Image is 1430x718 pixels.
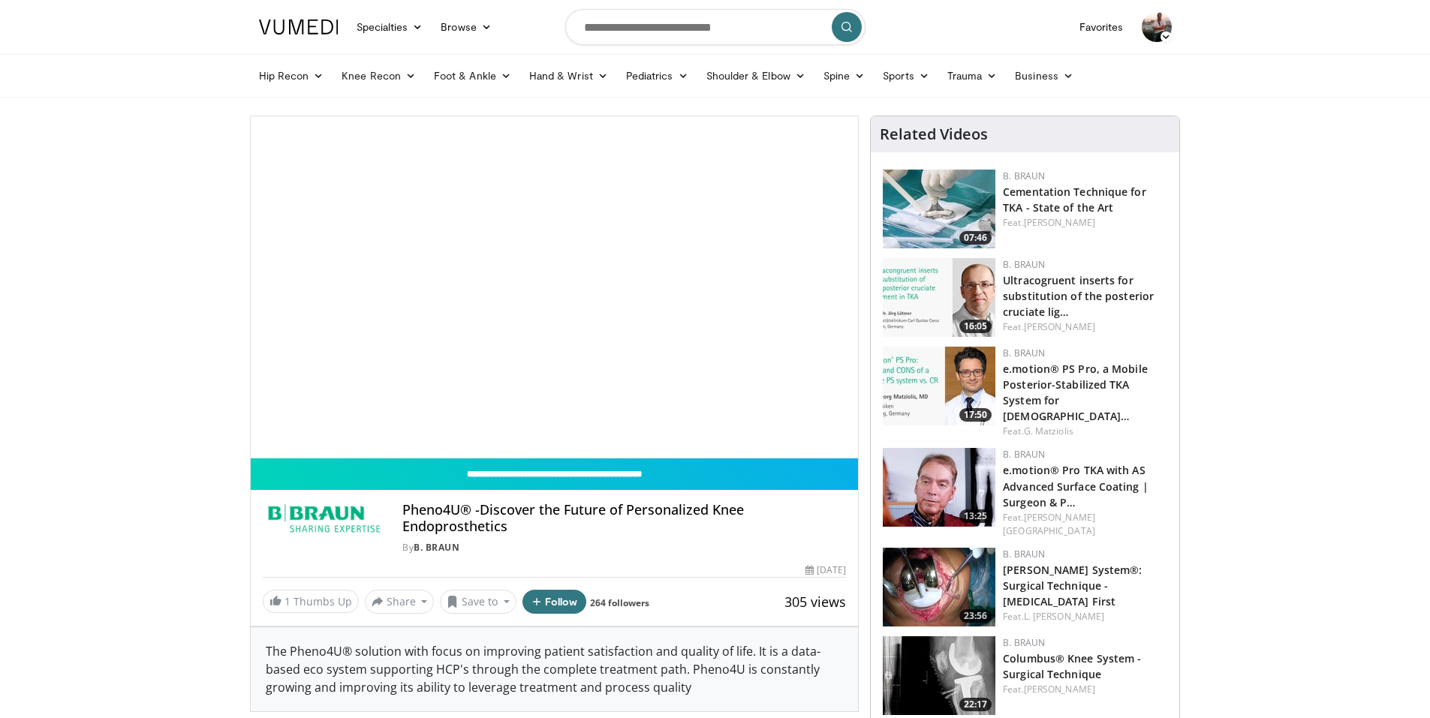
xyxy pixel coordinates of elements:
img: B. Braun [263,502,385,538]
div: By [402,541,846,554]
h4: Pheno4U® -Discover the Future of Personalized Knee Endoprosthetics [402,502,846,534]
span: 07:46 [959,231,992,245]
a: Foot & Ankle [425,61,520,91]
a: L. [PERSON_NAME] [1024,610,1105,623]
div: The Pheno4U® solution with focus on improving patient satisfaction and quality of life. It is a d... [251,627,859,711]
div: Feat. [1003,610,1167,623]
a: 264 followers [590,596,649,609]
a: Specialties [348,12,432,42]
a: B. Braun [1003,636,1045,649]
span: 17:50 [959,408,992,422]
a: Pediatrics [617,61,697,91]
div: Feat. [1003,511,1167,538]
a: e.motion® Pro TKA with AS Advanced Surface Coating | Surgeon & P… [1003,463,1149,509]
img: Avatar [1142,12,1172,42]
img: VuMedi Logo [259,20,339,35]
button: Share [365,590,435,614]
a: B. Braun [1003,448,1045,461]
a: 23:56 [883,548,995,626]
img: dbbb5c7c-7579-451c-b42f-1be61474113b.150x105_q85_crop-smart_upscale.jpg [883,636,995,715]
a: Business [1006,61,1082,91]
button: Save to [440,590,516,614]
span: 22:17 [959,698,992,711]
a: Hip Recon [250,61,333,91]
span: 16:05 [959,320,992,333]
a: Favorites [1070,12,1133,42]
h4: Related Videos [880,125,988,143]
img: a8b7e5a2-25ca-4276-8f35-b38cb9d0b86e.jpg.150x105_q85_crop-smart_upscale.jpg [883,258,995,337]
a: 17:50 [883,347,995,425]
img: dde44b06-5141-4670-b072-a706a16e8b8f.jpg.150x105_q85_crop-smart_upscale.jpg [883,170,995,248]
a: B. Braun [1003,170,1045,182]
a: B. Braun [1003,347,1045,359]
div: [DATE] [805,563,846,577]
a: B. Braun [1003,548,1045,560]
a: [PERSON_NAME][GEOGRAPHIC_DATA] [1003,511,1095,537]
a: Browse [432,12,501,42]
button: Follow [522,590,587,614]
a: e.motion® PS Pro, a Mobile Posterior-Stabilized TKA System for [DEMOGRAPHIC_DATA]… [1003,362,1148,423]
div: Feat. [1003,683,1167,696]
video-js: Video Player [251,116,859,458]
span: 1 [284,594,291,608]
a: G. Matziolis [1024,425,1073,437]
a: B. Braun [414,541,459,554]
input: Search topics, interventions [565,9,866,45]
img: 4a4d165b-5ed0-41ca-be29-71c5198e53ff.150x105_q85_crop-smart_upscale.jpg [883,548,995,626]
div: Feat. [1003,320,1167,334]
div: Feat. [1003,216,1167,230]
a: Cementation Technique for TKA - State of the Art [1003,185,1146,215]
a: 13:25 [883,448,995,527]
a: B. Braun [1003,258,1045,271]
a: Ultracogruent inserts for substitution of the posterior cruciate lig… [1003,273,1154,319]
a: Hand & Wrist [520,61,617,91]
a: [PERSON_NAME] [1024,683,1095,695]
img: f88d572f-65f3-408b-9f3b-ea9705faeea4.150x105_q85_crop-smart_upscale.jpg [883,448,995,527]
a: Shoulder & Elbow [697,61,814,91]
a: [PERSON_NAME] [1024,216,1095,229]
a: 07:46 [883,170,995,248]
a: Sports [874,61,938,91]
a: 1 Thumbs Up [263,590,359,613]
a: 16:05 [883,258,995,337]
a: Knee Recon [333,61,425,91]
a: [PERSON_NAME] System®: Surgical Technique - [MEDICAL_DATA] First [1003,563,1142,608]
img: 736b5b8a-67fc-4bd0-84e2-6e087e871c91.jpg.150x105_q85_crop-smart_upscale.jpg [883,347,995,425]
a: 22:17 [883,636,995,715]
a: Spine [814,61,874,91]
a: Trauma [938,61,1007,91]
div: Feat. [1003,425,1167,438]
span: 305 views [784,593,846,611]
span: 23:56 [959,609,992,623]
a: Columbus® Knee System - Surgical Technique [1003,651,1141,681]
a: [PERSON_NAME] [1024,320,1095,333]
span: 13:25 [959,509,992,523]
